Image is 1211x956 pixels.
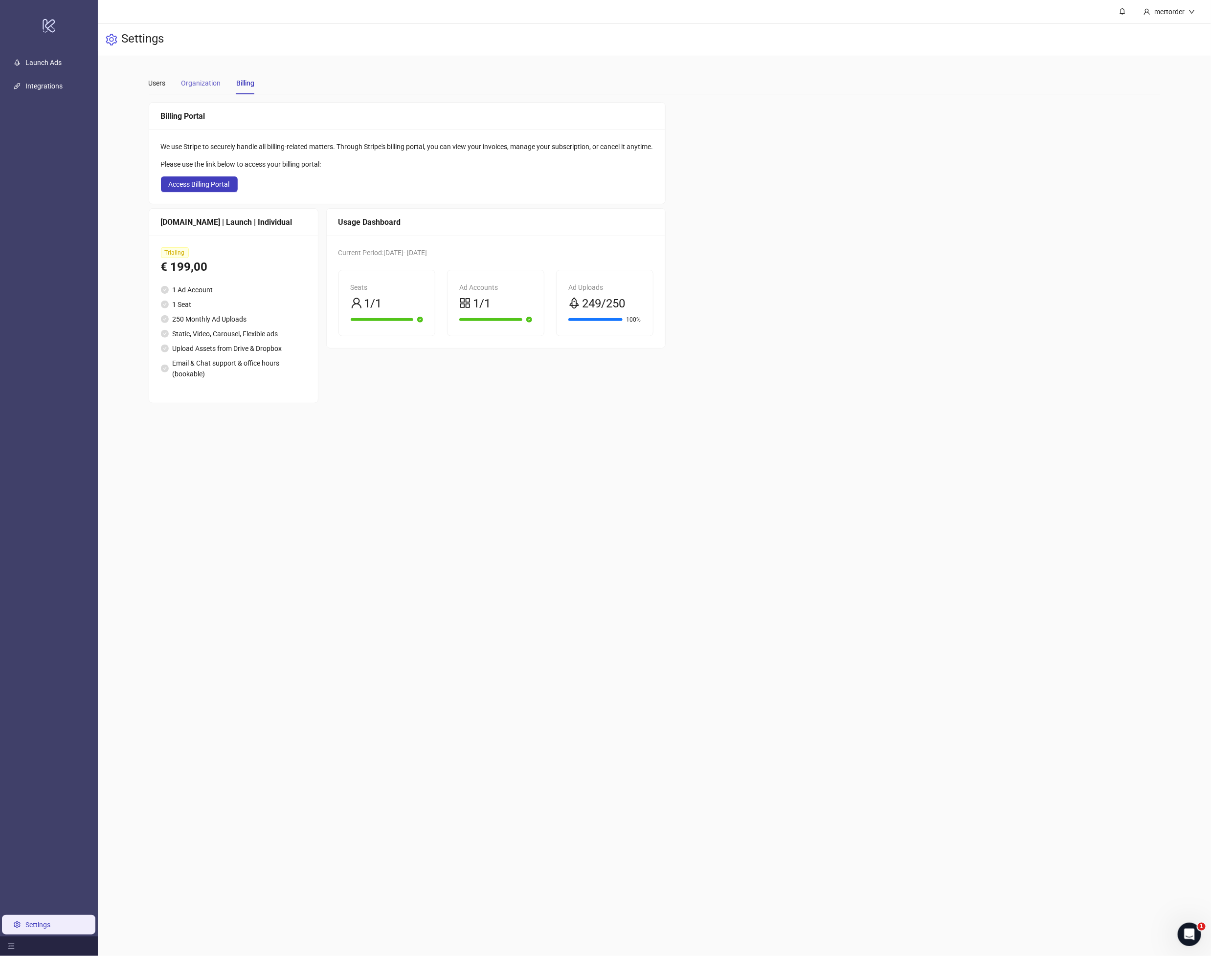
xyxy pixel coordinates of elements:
[161,358,306,379] li: Email & Chat support & office hours (bookable)
[1189,8,1195,15] span: down
[161,176,238,192] button: Access Billing Portal
[237,78,255,88] div: Billing
[106,34,117,45] span: setting
[161,328,306,339] li: Static, Video, Carousel, Flexible ads
[473,295,491,313] span: 1/1
[351,297,362,309] span: user
[161,247,189,258] span: Trialing
[25,82,63,90] a: Integrations
[161,141,653,152] div: We use Stripe to securely handle all billing-related matters. Through Stripe's billing portal, yo...
[25,59,62,66] a: Launch Ads
[161,216,306,228] div: [DOMAIN_NAME] | Launch | Individual
[161,258,306,277] div: € 199,00
[459,297,471,309] span: appstore
[1119,8,1126,15] span: bell
[526,317,532,323] span: check-circle
[161,343,306,354] li: Upload Assets from Drive & Dropbox
[8,943,15,950] span: menu-fold
[1150,6,1189,17] div: mertorder
[161,286,169,294] span: check-circle
[568,282,641,293] div: Ad Uploads
[417,317,423,323] span: check-circle
[161,159,653,170] div: Please use the link below to access your billing portal:
[161,315,169,323] span: check-circle
[149,78,166,88] div: Users
[25,921,50,929] a: Settings
[161,284,306,295] li: 1 Ad Account
[1144,8,1150,15] span: user
[364,295,382,313] span: 1/1
[627,317,641,323] span: 100%
[459,282,532,293] div: Ad Accounts
[169,180,230,188] span: Access Billing Portal
[161,110,653,122] div: Billing Portal
[568,297,580,309] span: rocket
[161,365,169,372] span: check-circle
[161,301,169,308] span: check-circle
[338,249,427,257] span: Current Period: [DATE] - [DATE]
[161,345,169,352] span: check-circle
[181,78,221,88] div: Organization
[351,282,424,293] div: Seats
[1198,923,1206,931] span: 1
[161,314,306,325] li: 250 Monthly Ad Uploads
[338,216,653,228] div: Usage Dashboard
[161,299,306,310] li: 1 Seat
[161,330,169,338] span: check-circle
[121,31,164,48] h3: Settings
[582,295,625,313] span: 249/250
[1178,923,1201,946] iframe: Intercom live chat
